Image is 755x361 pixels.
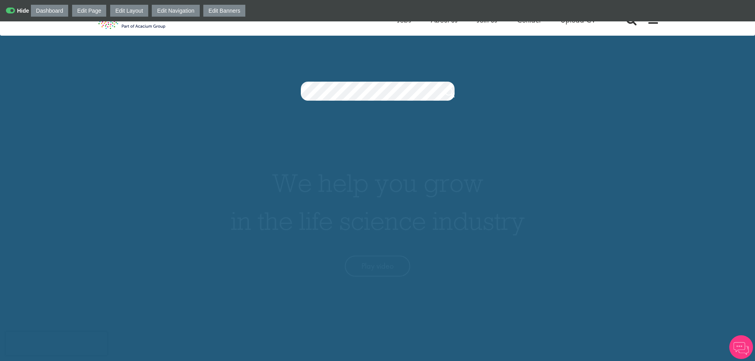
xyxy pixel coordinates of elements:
a: Job search submit button [445,86,455,101]
a: Edit Banners [203,5,245,17]
a: Dashboard [31,5,69,17]
a: Edit Navigation [152,5,199,17]
a: Edit Page [72,5,107,17]
img: Chatbot [729,335,753,359]
a: Edit Layout [110,5,148,17]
